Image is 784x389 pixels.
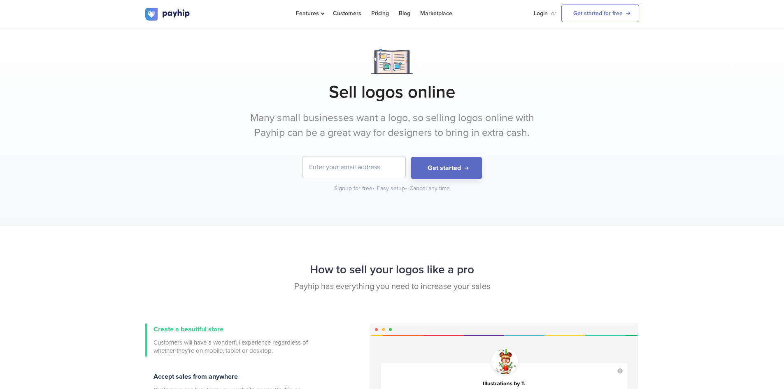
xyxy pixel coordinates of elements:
[154,338,310,355] span: Customers will have a wonderful experience regardless of whether they're on mobile, tablet or des...
[145,8,191,21] img: logo.svg
[145,82,639,102] h1: Sell logos online
[377,184,408,193] div: Easy setup
[296,10,323,17] span: Features
[238,111,547,140] p: Many small businesses want a logo, so selling logos online with Payhip can be a great way for des...
[411,157,482,179] button: Get started
[154,325,223,333] span: Create a beautiful store
[334,184,375,193] div: Signup for free
[405,185,407,192] span: •
[409,184,450,193] div: Cancel any time
[145,324,310,356] a: Create a beautiful store Customers will have a wonderful experience regardless of whether they're...
[371,49,413,74] img: Notebook.png
[372,185,375,192] span: •
[561,5,639,22] a: Get started for free
[154,373,238,381] span: Accept sales from anywhere
[302,156,405,178] input: Enter your email address
[145,281,639,293] p: Payhip has everything you need to increase your sales
[145,259,639,281] h2: How to sell your logos like a pro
